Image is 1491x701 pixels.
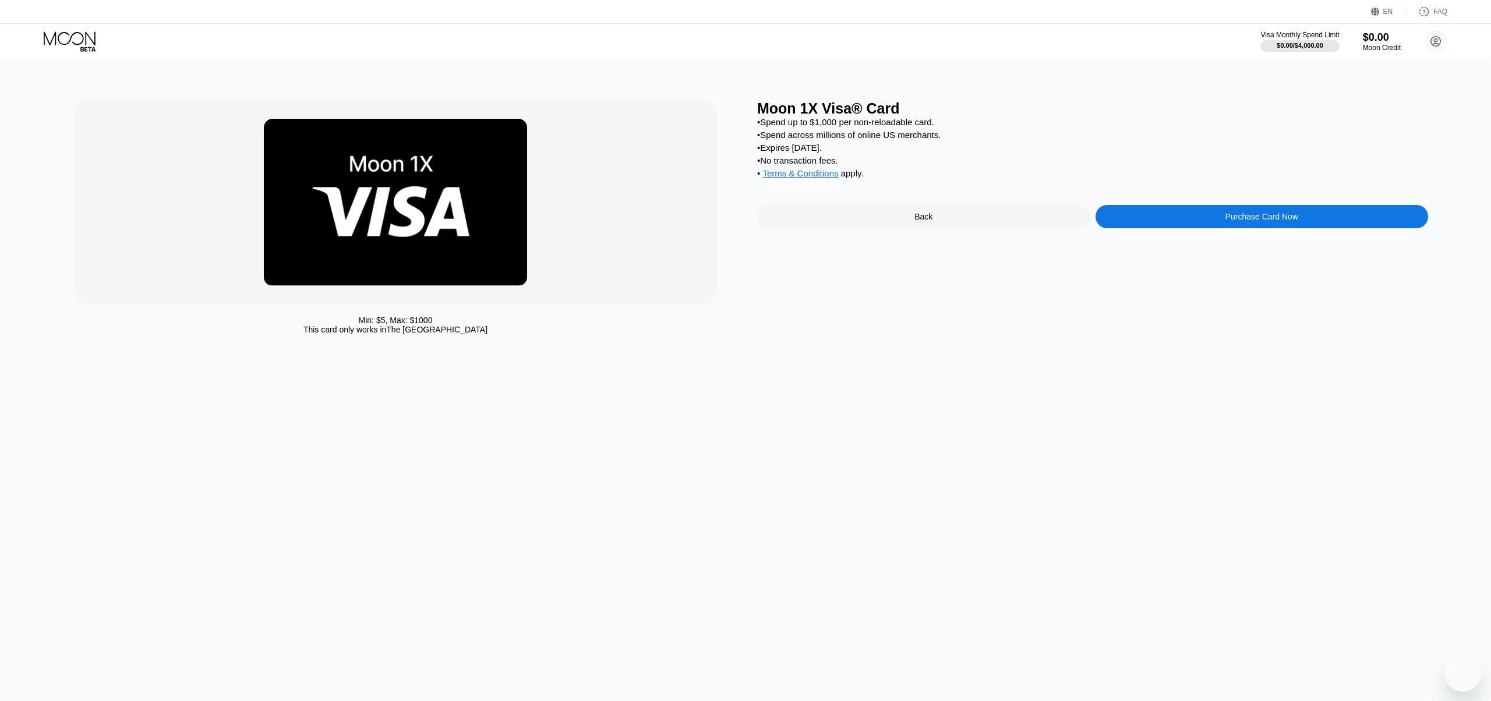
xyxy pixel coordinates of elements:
div: • Expires [DATE]. [757,143,1428,153]
span: Terms & Conditions [762,168,838,178]
div: FAQ [1433,8,1447,16]
div: Purchase Card Now [1096,205,1429,228]
div: $0.00 [1363,31,1401,44]
div: • apply . [757,168,1428,181]
div: Visa Monthly Spend Limit$0.00/$4,000.00 [1260,31,1339,52]
div: • Spend across millions of online US merchants. [757,130,1428,140]
div: Moon Credit [1363,44,1401,52]
div: Terms & Conditions [762,168,838,181]
div: EN [1383,8,1393,16]
div: $0.00 / $4,000.00 [1277,42,1323,49]
div: This card only works in The [GEOGRAPHIC_DATA] [303,325,487,334]
div: Purchase Card Now [1225,212,1298,221]
div: Visa Monthly Spend Limit [1260,31,1339,39]
div: Back [914,212,932,221]
div: Back [757,205,1090,228]
div: • No transaction fees. [757,155,1428,165]
iframe: Button to launch messaging window [1444,654,1482,692]
div: $0.00Moon Credit [1363,31,1401,52]
div: EN [1371,6,1407,17]
div: Min: $ 5 , Max: $ 1000 [359,316,433,325]
div: Moon 1X Visa® Card [757,100,1428,117]
div: • Spend up to $1,000 per non-reloadable card. [757,117,1428,127]
div: FAQ [1407,6,1447,17]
